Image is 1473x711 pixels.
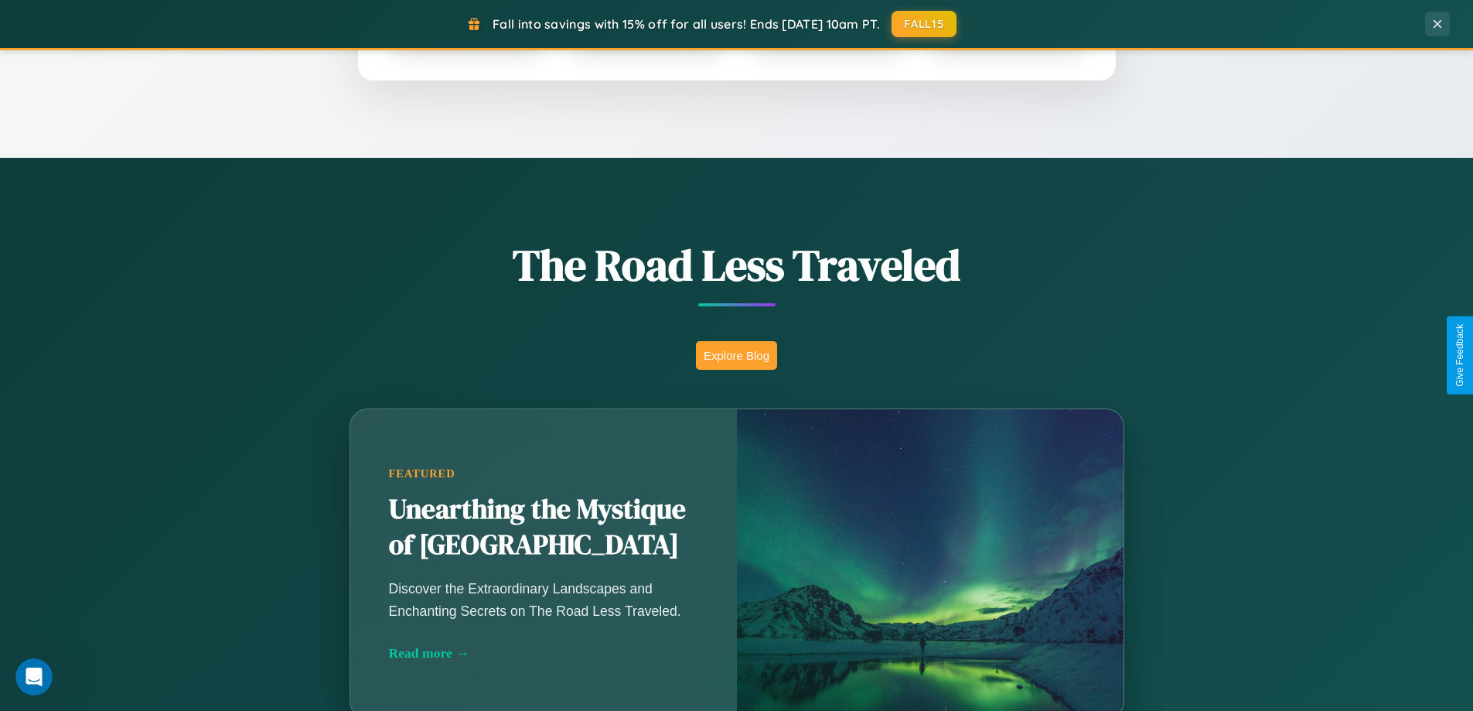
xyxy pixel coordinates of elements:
div: Read more → [389,645,698,661]
iframe: Intercom live chat [15,658,53,696]
span: Fall into savings with 15% off for all users! Ends [DATE] 10am PT. [493,16,880,32]
h2: Unearthing the Mystique of [GEOGRAPHIC_DATA] [389,492,698,563]
p: Discover the Extraordinary Landscapes and Enchanting Secrets on The Road Less Traveled. [389,578,698,621]
h1: The Road Less Traveled [273,235,1201,295]
button: FALL15 [892,11,956,37]
div: Give Feedback [1454,324,1465,387]
button: Explore Blog [696,341,777,370]
div: Featured [389,467,698,480]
